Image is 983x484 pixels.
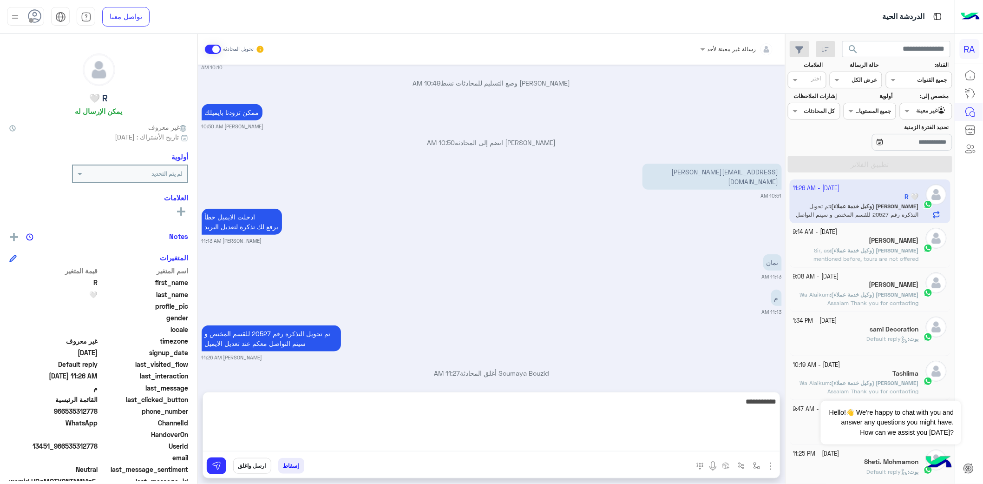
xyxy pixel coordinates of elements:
[789,61,823,69] label: العلامات
[865,458,919,466] h5: Sheti. Mohmamon
[800,291,919,315] span: Wa Alaikum Assalam Thank you for contacting Rawaf Mina How can I help you
[115,132,179,142] span: تاريخ الأشتراك : [DATE]
[763,254,782,271] p: 2/10/2025, 11:13 AM
[793,361,841,370] small: [DATE] - 10:19 AM
[100,395,189,404] span: last_clicked_button
[832,247,919,254] span: [PERSON_NAME] (وكيل خدمة عملاء)
[202,78,782,88] p: [PERSON_NAME] وضع التسليم للمحادثات نشط
[734,458,749,473] button: Trigger scenario
[413,79,441,87] span: 10:49 AM
[100,290,189,299] span: last_name
[90,93,108,104] h5: R 🤍
[765,461,776,472] img: send attachment
[793,317,838,325] small: [DATE] - 1:34 PM
[9,359,98,369] span: Default reply
[9,464,98,474] span: 0
[100,406,189,416] span: phone_number
[924,288,933,298] img: WhatsApp
[831,61,879,69] label: حالة الرسالة
[789,92,837,100] label: إشارات الملاحظات
[926,272,947,293] img: defaultAdmin.png
[923,447,955,479] img: hulul-logo.png
[100,441,189,451] span: UserId
[202,123,264,130] small: [PERSON_NAME] 10:50 AM
[812,74,823,85] div: اختر
[202,354,262,361] small: [PERSON_NAME] 11:26 AM
[202,104,262,120] p: 2/10/2025, 10:50 AM
[893,370,919,378] h5: Tashlima
[926,361,947,382] img: defaultAdmin.png
[870,325,919,333] h5: sami Decoration
[793,405,839,414] small: [DATE] - 9:47 AM
[793,228,838,237] small: [DATE] - 9:14 AM
[26,233,33,241] img: notes
[9,278,98,287] span: R
[960,39,980,59] div: RA
[9,266,98,276] span: قيمة المتغير
[202,209,282,235] p: 2/10/2025, 11:13 AM
[832,291,919,298] span: [PERSON_NAME] (وكيل خدمة عملاء)
[762,273,782,280] small: 11:13 AM
[9,430,98,439] span: null
[202,237,262,245] small: [PERSON_NAME] 11:13 AM
[9,453,98,463] span: null
[749,458,765,473] button: select flow
[83,54,115,86] img: defaultAdmin.png
[100,359,189,369] span: last_visited_flow
[830,291,919,298] b: :
[100,453,189,463] span: email
[434,369,460,377] span: 11:27 AM
[762,308,782,316] small: 11:13 AM
[867,468,908,475] span: Default reply
[708,461,719,472] img: send voice note
[100,430,189,439] span: HandoverOn
[830,247,919,254] b: :
[848,44,859,55] span: search
[75,107,123,115] h6: يمكن الإرسال له
[788,156,952,172] button: تطبيق الفلاتر
[642,164,782,190] p: 2/10/2025, 10:51 AM
[910,468,919,475] span: بوت
[932,11,944,22] img: tab
[9,395,98,404] span: القائمة الرئيسية
[202,64,223,71] small: 10:10 AM
[169,232,188,240] h6: Notes
[151,170,183,177] b: لم يتم التحديد
[869,281,919,289] h5: Salman
[924,332,933,342] img: WhatsApp
[100,336,189,346] span: timezone
[212,461,221,471] img: send message
[761,192,782,199] small: 10:51 AM
[771,290,782,306] p: 2/10/2025, 11:13 AM
[9,383,98,393] span: م
[9,313,98,323] span: null
[793,450,840,458] small: [DATE] - 11:25 PM
[908,335,919,342] b: :
[719,458,734,473] button: create order
[926,228,947,249] img: defaultAdmin.png
[100,278,189,287] span: first_name
[821,401,961,444] span: Hello!👋 We're happy to chat with you and answer any questions you might have. How can we assist y...
[9,336,98,346] span: غير معروف
[9,441,98,451] span: 13451_966535312778
[77,7,95,27] a: tab
[901,92,949,100] label: مخصص إلى:
[148,122,188,132] span: غير معروف
[202,368,782,378] p: Soumaya Bouzid أغلق المحادثة
[9,290,98,299] span: 🤍
[100,348,189,358] span: signup_date
[910,335,919,342] span: بوت
[202,138,782,147] p: [PERSON_NAME] انضم إلى المحادثة
[100,325,189,334] span: locale
[708,46,756,53] span: رسالة غير معينة لأحد
[100,371,189,381] span: last_interaction
[926,317,947,338] img: defaultAdmin.png
[9,418,98,428] span: 2
[908,468,919,475] b: :
[867,335,908,342] span: Default reply
[924,377,933,386] img: WhatsApp
[793,272,839,281] small: [DATE] - 9:08 AM
[278,458,304,474] button: إسقاط
[9,348,98,358] span: 2025-10-01T11:04:28.764Z
[9,371,98,381] span: 2025-10-02T08:26:57.482Z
